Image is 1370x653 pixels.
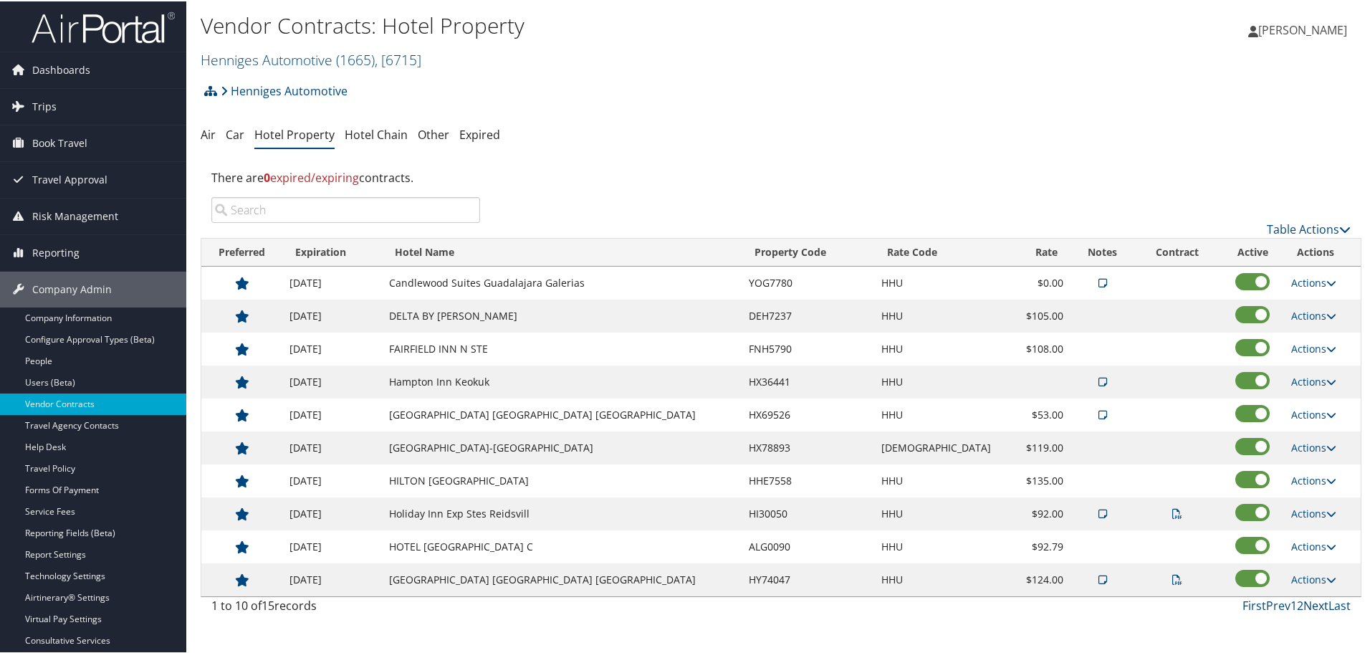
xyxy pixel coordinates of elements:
td: $0.00 [1013,265,1071,298]
a: Prev [1266,596,1290,612]
th: Rate Code: activate to sort column ascending [874,237,1013,265]
img: airportal-logo.png [32,9,175,43]
th: Hotel Name: activate to sort column ascending [382,237,742,265]
a: Next [1303,596,1328,612]
td: HX36441 [742,364,874,397]
th: Rate: activate to sort column ascending [1013,237,1071,265]
td: [DEMOGRAPHIC_DATA] [874,430,1013,463]
td: HHU [874,529,1013,562]
td: [DATE] [282,298,382,331]
strong: 0 [264,168,270,184]
td: YOG7780 [742,265,874,298]
td: [DATE] [282,430,382,463]
td: $53.00 [1013,397,1071,430]
td: HHE7558 [742,463,874,496]
a: 2 [1297,596,1303,612]
a: Actions [1291,439,1336,453]
a: Hotel Chain [345,125,408,141]
td: HHU [874,496,1013,529]
td: [GEOGRAPHIC_DATA]-[GEOGRAPHIC_DATA] [382,430,742,463]
span: Risk Management [32,197,118,233]
td: HX78893 [742,430,874,463]
td: Hampton Inn Keokuk [382,364,742,397]
a: Actions [1291,571,1336,585]
td: HY74047 [742,562,874,595]
span: Dashboards [32,51,90,87]
td: HI30050 [742,496,874,529]
a: Actions [1291,406,1336,420]
span: ( 1665 ) [336,49,375,68]
td: HHU [874,364,1013,397]
a: Actions [1291,308,1336,321]
div: There are contracts. [201,157,1361,196]
td: [DATE] [282,364,382,397]
td: $119.00 [1013,430,1071,463]
td: HHU [874,265,1013,298]
a: Henniges Automotive [201,49,421,68]
th: Preferred: activate to sort column ascending [201,237,282,265]
td: $105.00 [1013,298,1071,331]
a: [PERSON_NAME] [1248,7,1361,50]
a: Actions [1291,373,1336,387]
th: Actions [1284,237,1361,265]
a: Air [201,125,216,141]
td: [DATE] [282,331,382,364]
div: 1 to 10 of records [211,596,480,620]
a: Table Actions [1267,220,1351,236]
td: DELTA BY [PERSON_NAME] [382,298,742,331]
td: HHU [874,298,1013,331]
span: 15 [262,596,274,612]
td: $135.00 [1013,463,1071,496]
td: HHU [874,397,1013,430]
td: [DATE] [282,463,382,496]
td: ALG0090 [742,529,874,562]
a: Car [226,125,244,141]
td: FNH5790 [742,331,874,364]
td: $92.00 [1013,496,1071,529]
td: $108.00 [1013,331,1071,364]
span: expired/expiring [264,168,359,184]
th: Notes: activate to sort column ascending [1070,237,1134,265]
a: Expired [459,125,500,141]
td: HX69526 [742,397,874,430]
a: Last [1328,596,1351,612]
span: Book Travel [32,124,87,160]
a: Actions [1291,538,1336,552]
span: Reporting [32,234,80,270]
span: Company Admin [32,270,112,306]
td: [DATE] [282,265,382,298]
td: HOTEL [GEOGRAPHIC_DATA] C [382,529,742,562]
a: Other [418,125,449,141]
td: FAIRFIELD INN N STE [382,331,742,364]
th: Expiration: activate to sort column ascending [282,237,382,265]
th: Property Code: activate to sort column ascending [742,237,874,265]
td: HHU [874,463,1013,496]
td: [DATE] [282,397,382,430]
td: Candlewood Suites Guadalajara Galerias [382,265,742,298]
td: HILTON [GEOGRAPHIC_DATA] [382,463,742,496]
a: Henniges Automotive [221,75,348,104]
td: HHU [874,331,1013,364]
td: Holiday Inn Exp Stes Reidsvill [382,496,742,529]
a: Actions [1291,340,1336,354]
td: $92.79 [1013,529,1071,562]
a: Hotel Property [254,125,335,141]
input: Search [211,196,480,221]
th: Active: activate to sort column ascending [1221,237,1285,265]
td: [DATE] [282,496,382,529]
a: Actions [1291,275,1336,288]
a: Actions [1291,472,1336,486]
a: 1 [1290,596,1297,612]
td: HHU [874,562,1013,595]
td: [DATE] [282,562,382,595]
span: Travel Approval [32,161,107,196]
th: Contract: activate to sort column ascending [1134,237,1221,265]
td: $124.00 [1013,562,1071,595]
a: First [1242,596,1266,612]
h1: Vendor Contracts: Hotel Property [201,9,974,39]
td: DEH7237 [742,298,874,331]
span: [PERSON_NAME] [1258,21,1347,37]
td: [DATE] [282,529,382,562]
td: [GEOGRAPHIC_DATA] [GEOGRAPHIC_DATA] [GEOGRAPHIC_DATA] [382,562,742,595]
span: , [ 6715 ] [375,49,421,68]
